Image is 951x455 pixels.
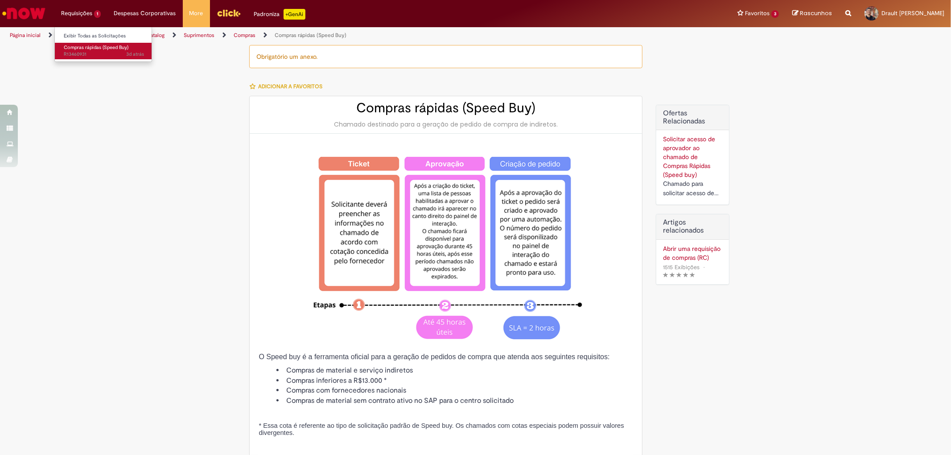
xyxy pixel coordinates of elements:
a: Solicitar acesso de aprovador ao chamado de Compras Rápidas (Speed buy) [663,135,715,179]
a: Suprimentos [184,32,214,39]
span: Drault [PERSON_NAME] [881,9,944,17]
li: Compras inferiores a R$13.000 * [276,376,633,386]
span: 1515 Exibições [663,263,700,271]
a: Abrir uma requisição de compras (RC) [663,244,722,262]
li: Compras com fornecedores nacionais [276,385,633,396]
span: R13460931 [64,51,144,58]
span: O Speed buy é a ferramenta oficial para a geração de pedidos de compra que atenda aos seguintes r... [259,353,609,361]
span: Favoritos [745,9,770,18]
span: Compras rápidas (Speed Buy) [64,44,128,51]
a: Aberto R13460931 : Compras rápidas (Speed Buy) [55,43,153,59]
span: 3d atrás [126,51,144,57]
span: 1 [94,10,101,18]
img: ServiceNow [1,4,47,22]
span: Requisições [61,9,92,18]
p: +GenAi [284,9,305,20]
span: Adicionar a Favoritos [258,83,322,90]
ul: Requisições [54,27,152,62]
span: Despesas Corporativas [114,9,176,18]
span: 3 [771,10,779,18]
a: Compras rápidas (Speed Buy) [275,32,346,39]
h2: Ofertas Relacionadas [663,110,722,125]
span: • [701,261,707,273]
ul: Trilhas de página [7,27,627,44]
li: Compras de material sem contrato ativo no SAP para o centro solicitado [276,396,633,406]
a: Exibir Todas as Solicitações [55,31,153,41]
span: Rascunhos [800,9,832,17]
div: Chamado para solicitar acesso de aprovador ao ticket de Speed buy [663,179,722,198]
li: Compras de material e serviço indiretos [276,365,633,376]
a: Rascunhos [792,9,832,18]
span: * Essa cota é referente ao tipo de solicitação padrão de Speed buy. Os chamados com cotas especia... [259,422,624,436]
span: More [189,9,203,18]
h3: Artigos relacionados [663,219,722,234]
div: Ofertas Relacionadas [656,105,729,205]
div: Padroniza [254,9,305,20]
img: click_logo_yellow_360x200.png [217,6,241,20]
a: Página inicial [10,32,41,39]
div: Obrigatório um anexo. [249,45,642,68]
div: Chamado destinado para a geração de pedido de compra de indiretos. [259,120,633,129]
time: 29/08/2025 09:05:28 [126,51,144,57]
a: Compras [234,32,255,39]
button: Adicionar a Favoritos [249,77,327,96]
h2: Compras rápidas (Speed Buy) [259,101,633,115]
